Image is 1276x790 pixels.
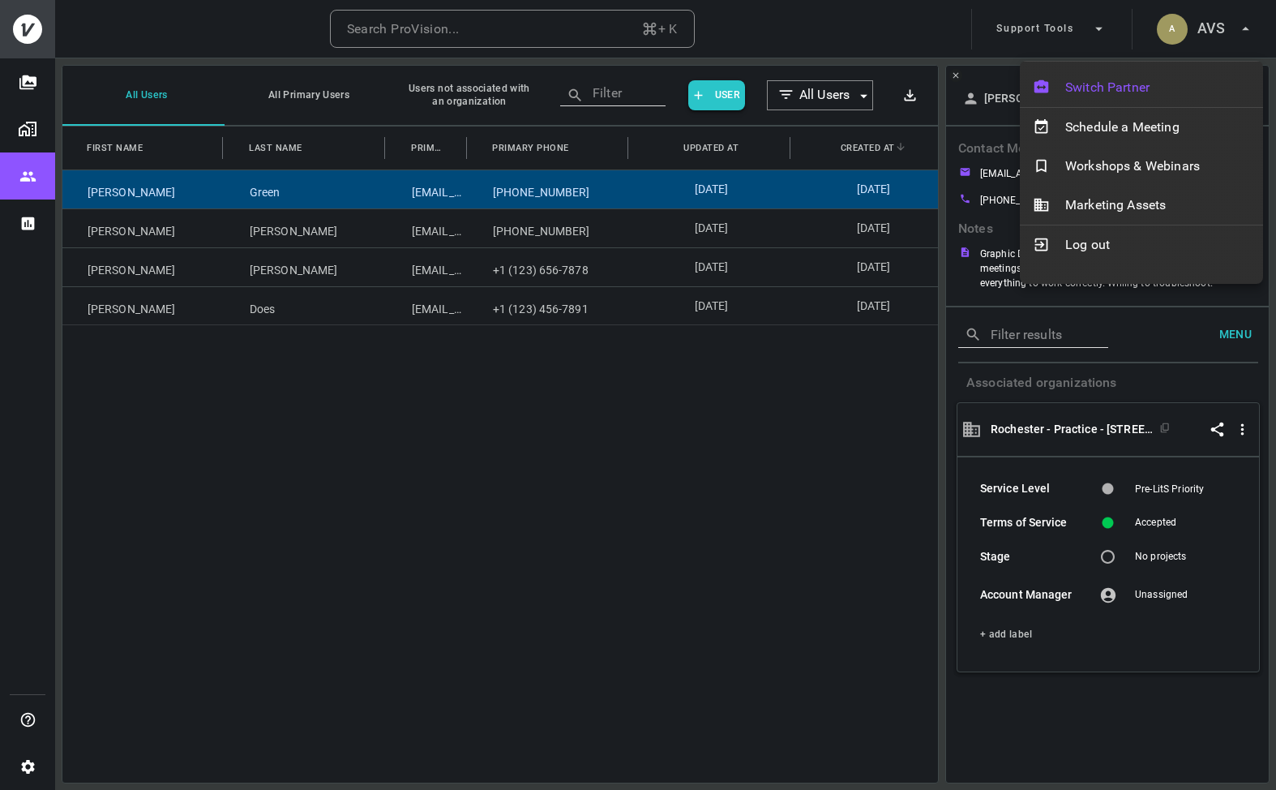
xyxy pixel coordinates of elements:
[1020,186,1263,225] div: Marketing Assets
[1065,78,1250,97] span: Switch Partner
[1065,157,1250,176] span: Workshops & Webinars
[1065,235,1250,255] span: Log out
[1020,225,1263,264] div: Log out
[1020,108,1263,147] div: Schedule a Meeting
[1065,118,1250,137] span: Schedule a Meeting
[1020,147,1263,186] div: Workshops & Webinars
[1020,68,1263,107] div: Switch Partner
[1065,195,1250,215] span: Marketing Assets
